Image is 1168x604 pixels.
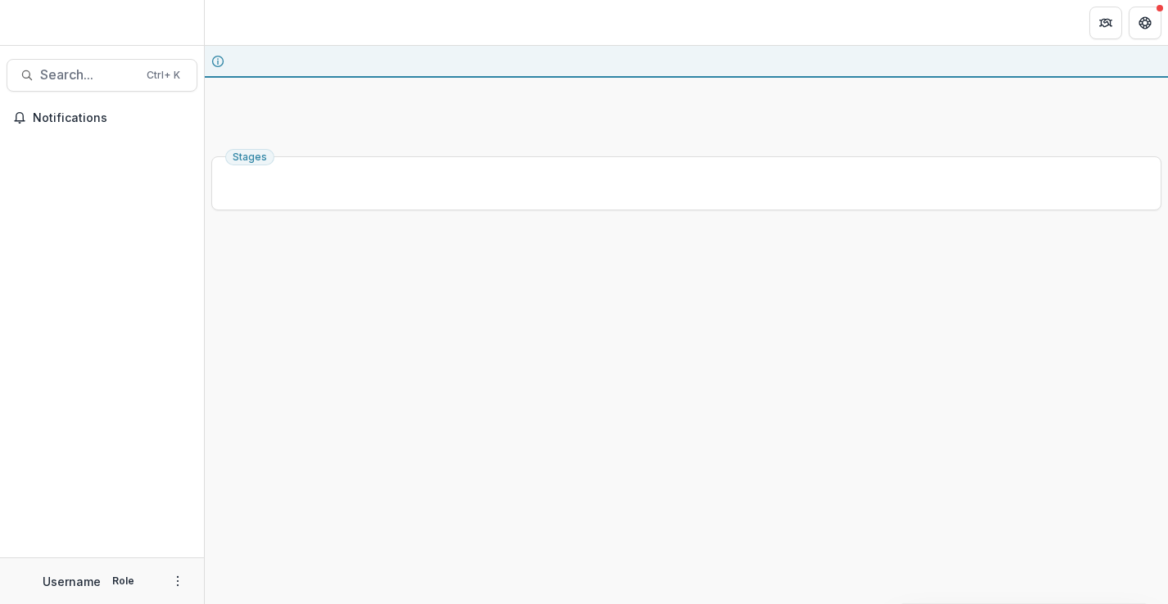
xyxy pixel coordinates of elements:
span: Search... [40,67,137,83]
button: Get Help [1129,7,1161,39]
button: Notifications [7,105,197,131]
p: Role [107,574,139,588]
p: Username [43,573,101,590]
button: Search... [7,59,197,92]
div: Ctrl + K [143,66,183,84]
span: Notifications [33,111,191,125]
button: Partners [1089,7,1122,39]
span: Stages [233,151,267,163]
button: More [168,571,188,591]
